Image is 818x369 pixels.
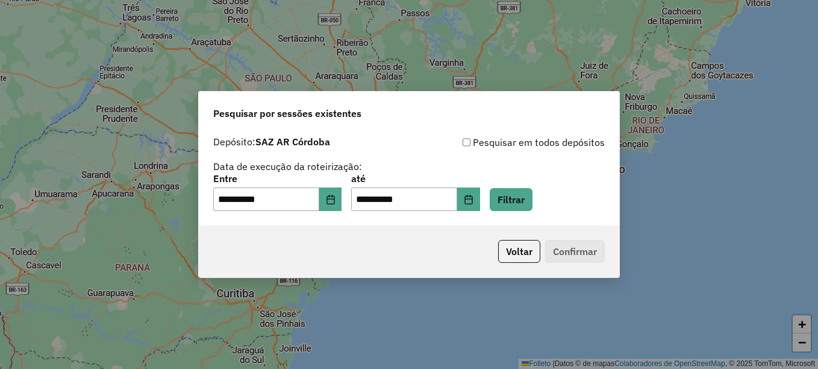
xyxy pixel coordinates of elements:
[213,134,330,149] label: Depósito:
[473,135,605,150] font: Pesquisar em todos depósitos
[351,171,479,186] label: até
[213,171,342,186] label: Entre
[490,188,532,211] button: Filtrar
[255,136,330,148] strong: SAZ AR Córdoba
[213,159,362,174] label: Data de execução da roteirização:
[457,188,480,212] button: Elija la fecha
[213,106,361,121] span: Pesquisar por sessões existentes
[498,240,540,263] button: Voltar
[319,188,342,212] button: Elija la fecha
